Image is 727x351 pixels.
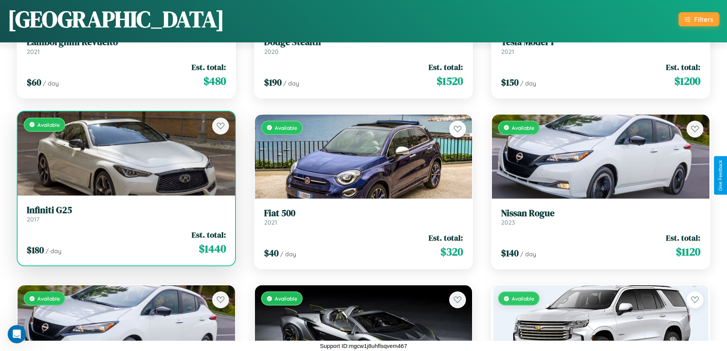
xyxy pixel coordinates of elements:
[501,37,700,55] a: Tesla Model Y2021
[674,73,700,89] span: $ 1200
[192,229,226,240] span: Est. total:
[676,244,700,259] span: $ 1120
[283,79,299,87] span: / day
[43,79,59,87] span: / day
[8,325,26,343] iframe: Intercom live chat
[520,79,536,87] span: / day
[520,250,536,258] span: / day
[666,61,700,73] span: Est. total:
[501,208,700,226] a: Nissan Rogue2023
[512,295,534,302] span: Available
[27,48,40,55] span: 2021
[27,244,44,256] span: $ 180
[264,37,463,48] h3: Dodge Stealth
[192,61,226,73] span: Est. total:
[501,218,515,226] span: 2023
[264,208,463,226] a: Fiat 5002021
[718,160,723,191] div: Give Feedback
[501,48,514,55] span: 2021
[264,37,463,55] a: Dodge Stealth2020
[275,295,297,302] span: Available
[512,125,534,131] span: Available
[27,37,226,55] a: Lamborghini Revuelto2021
[429,61,463,73] span: Est. total:
[501,208,700,219] h3: Nissan Rogue
[280,250,296,258] span: / day
[37,121,60,128] span: Available
[501,37,700,48] h3: Tesla Model Y
[45,247,61,255] span: / day
[27,205,226,216] h3: Infiniti G25
[429,232,463,243] span: Est. total:
[437,73,463,89] span: $ 1520
[264,76,282,89] span: $ 190
[27,37,226,48] h3: Lamborghini Revuelto
[199,241,226,256] span: $ 1440
[27,215,39,223] span: 2017
[666,232,700,243] span: Est. total:
[501,247,519,259] span: $ 140
[501,76,519,89] span: $ 150
[27,205,226,223] a: Infiniti G252017
[264,218,277,226] span: 2021
[264,247,279,259] span: $ 40
[694,15,713,23] div: Filters
[27,76,41,89] span: $ 60
[264,208,463,219] h3: Fiat 500
[203,73,226,89] span: $ 480
[275,125,297,131] span: Available
[264,48,279,55] span: 2020
[8,3,224,35] h1: [GEOGRAPHIC_DATA]
[679,12,719,26] button: Filters
[320,341,407,351] p: Support ID: mgcw1j8uhflsqvem467
[37,295,60,302] span: Available
[440,244,463,259] span: $ 320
